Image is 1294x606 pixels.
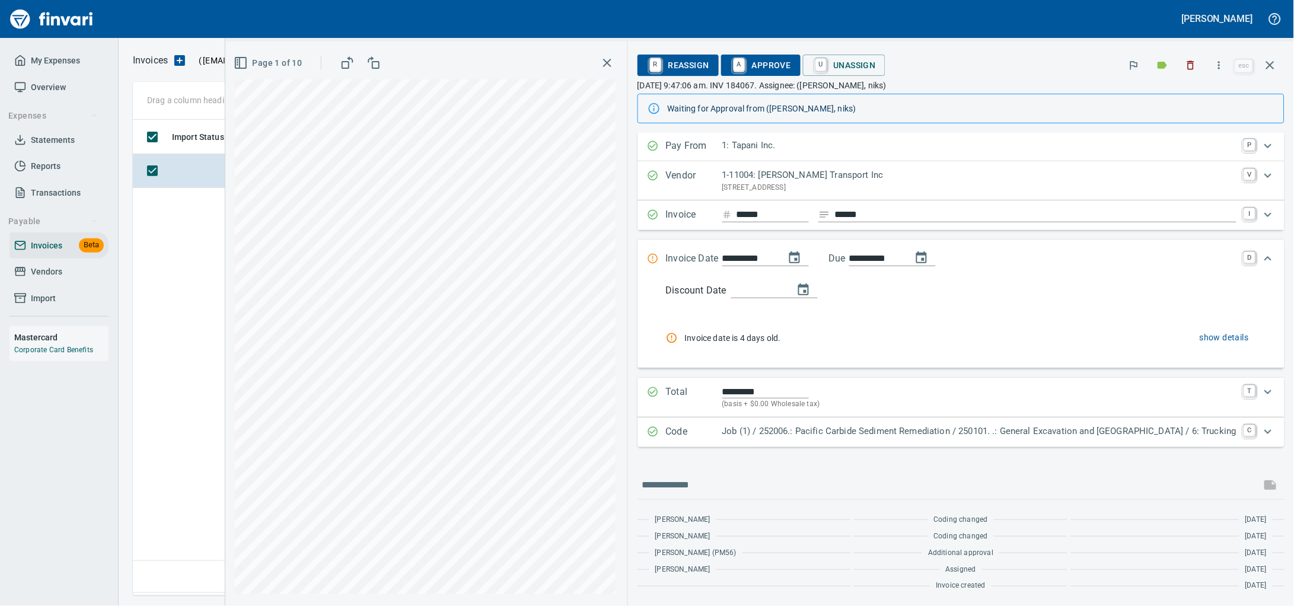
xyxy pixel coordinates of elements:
[1244,385,1255,397] a: T
[638,132,1285,161] div: Expand
[133,53,168,68] p: Invoices
[31,291,56,306] span: Import
[722,398,1236,410] p: (basis + $0.00 Wholesale tax)
[1244,425,1255,436] a: C
[1195,327,1254,349] button: show details
[812,55,876,75] span: Unassign
[650,58,661,71] a: R
[9,259,109,285] a: Vendors
[668,98,1274,119] div: Waiting for Approval from ([PERSON_NAME], niks)
[934,514,988,526] span: Coding changed
[9,285,109,312] a: Import
[638,161,1285,200] div: Expand
[31,238,62,253] span: Invoices
[829,251,885,266] p: Due
[9,127,109,154] a: Statements
[1200,330,1249,345] span: show details
[638,79,1285,91] p: [DATE] 9:47:06 am. INV 184067. Assignee: ([PERSON_NAME], niks)
[780,244,809,272] button: change date
[192,55,342,66] p: ( )
[936,580,986,592] span: Invoice created
[31,264,62,279] span: Vendors
[1182,12,1253,25] h5: [PERSON_NAME]
[666,385,722,410] p: Total
[9,180,109,206] a: Transactions
[722,425,1236,438] p: Job (1) / 252006.: Pacific Carbide Sediment Remediation / 250101. .: General Excavation and [GEOG...
[666,425,722,440] p: Code
[236,56,302,71] span: Page 1 of 10
[666,139,722,154] p: Pay From
[789,276,818,304] button: change discount date
[722,182,1236,194] p: [STREET_ADDRESS]
[655,514,710,526] span: [PERSON_NAME]
[638,240,1285,279] div: Expand
[1149,52,1175,78] button: Labels
[1244,168,1255,180] a: V
[14,346,93,354] a: Corporate Card Benefits
[31,186,81,200] span: Transactions
[638,200,1285,230] div: Expand
[31,80,66,95] span: Overview
[815,58,827,71] a: U
[1178,52,1204,78] button: Discard
[9,232,109,259] a: InvoicesBeta
[7,5,96,33] img: Finvari
[666,332,685,344] div: Rule failed
[8,109,98,123] span: Expenses
[31,159,60,174] span: Reports
[8,214,98,229] span: Payable
[14,331,109,344] h6: Mastercard
[655,531,710,543] span: [PERSON_NAME]
[168,53,192,68] button: Upload an Invoice
[1245,547,1267,559] span: [DATE]
[734,58,745,71] a: A
[1245,580,1267,592] span: [DATE]
[9,47,109,74] a: My Expenses
[9,153,109,180] a: Reports
[666,317,1254,358] nav: rules from agents
[1245,564,1267,576] span: [DATE]
[133,53,168,68] nav: breadcrumb
[666,208,722,223] p: Invoice
[666,168,722,193] p: Vendor
[31,133,75,148] span: Statements
[685,332,988,344] span: Invoice date is 4 days old.
[722,139,1236,152] p: 1: Tapani Inc.
[1232,51,1285,79] span: Close invoice
[1256,471,1285,499] span: This records your message into the invoice and notifies anyone mentioned
[79,238,104,252] span: Beta
[1121,52,1147,78] button: Flag
[722,208,732,222] svg: Invoice number
[1235,59,1253,72] a: esc
[202,55,338,66] span: [EMAIL_ADDRESS][DOMAIN_NAME]
[231,52,307,74] button: Page 1 of 10
[722,168,1236,182] p: 1-11004: [PERSON_NAME] Transport Inc
[1245,531,1267,543] span: [DATE]
[666,283,726,298] p: Discount Date
[946,564,976,576] span: Assigned
[1179,9,1256,28] button: [PERSON_NAME]
[1244,208,1255,219] a: I
[638,279,1285,368] div: Expand
[9,74,109,101] a: Overview
[666,251,722,267] p: Invoice Date
[655,547,737,559] span: [PERSON_NAME] (PM56)
[638,378,1285,417] div: Expand
[4,210,103,232] button: Payable
[4,105,103,127] button: Expenses
[1245,514,1267,526] span: [DATE]
[647,55,709,75] span: Reassign
[172,130,240,144] span: Import Status
[721,55,801,76] button: AApprove
[31,53,80,68] span: My Expenses
[638,55,719,76] button: RReassign
[1244,139,1255,151] a: P
[147,94,321,106] p: Drag a column heading here to group the table
[818,209,830,221] svg: Invoice description
[803,55,885,76] button: UUnassign
[934,531,988,543] span: Coding changed
[638,417,1285,447] div: Expand
[1206,52,1232,78] button: More
[907,244,936,272] button: change due date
